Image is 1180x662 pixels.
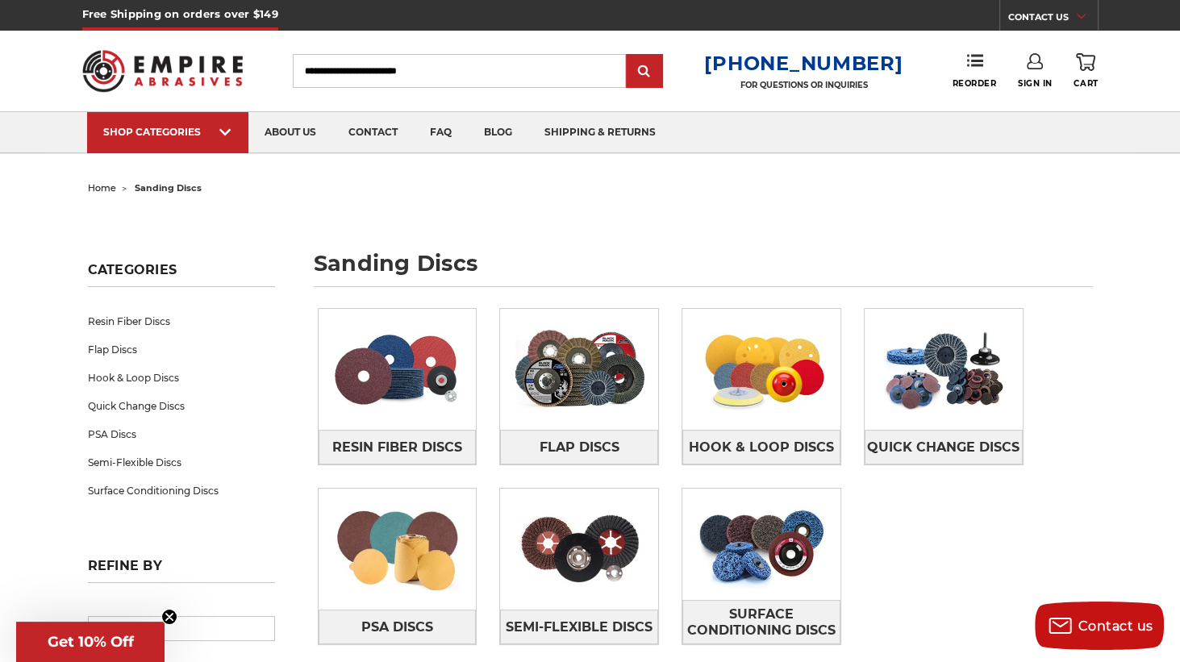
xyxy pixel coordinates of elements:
a: Hook & Loop Discs [88,364,275,392]
button: Contact us [1035,602,1164,650]
span: Reorder [952,78,996,89]
a: Flap Discs [88,335,275,364]
h1: sanding discs [314,252,1093,287]
a: Surface Conditioning Discs [88,477,275,505]
a: Surface Conditioning Discs [682,600,840,644]
a: about us [248,112,332,153]
a: PSA Discs [88,420,275,448]
button: Close teaser [161,609,177,625]
img: Hook & Loop Discs [682,314,840,425]
a: Reorder [952,53,996,88]
a: contact [332,112,414,153]
span: Resin Fiber Discs [332,434,462,461]
a: Resin Fiber Discs [88,307,275,335]
span: Sign In [1018,78,1053,89]
a: Resin Fiber Discs [319,430,477,464]
span: Get 10% Off [48,633,134,651]
img: PSA Discs [319,493,477,605]
img: Quick Change Discs [865,314,1023,425]
a: CONTACT US [1008,8,1098,31]
a: Quick Change Discs [88,392,275,420]
a: shipping & returns [528,112,672,153]
span: Contact us [1078,618,1153,634]
a: home [88,182,116,194]
h5: Categories [88,262,275,287]
img: Empire Abrasives [82,40,244,102]
span: Cart [1074,78,1098,89]
a: Semi-Flexible Discs [500,610,658,644]
span: Surface Conditioning Discs [683,601,840,644]
span: Semi-Flexible Discs [506,614,653,641]
div: Get 10% OffClose teaser [16,622,165,662]
span: sanding discs [135,182,202,194]
a: Cart [1074,53,1098,89]
a: blog [468,112,528,153]
a: [PHONE_NUMBER] [704,52,903,75]
img: Resin Fiber Discs [319,314,477,425]
a: Hook & Loop Discs [682,430,840,464]
img: Surface Conditioning Discs [682,489,840,600]
div: SHOP CATEGORIES [103,126,232,138]
h5: Refine by [88,558,275,583]
span: Hook & Loop Discs [689,434,834,461]
p: FOR QUESTIONS OR INQUIRIES [704,80,903,90]
a: faq [414,112,468,153]
img: Flap Discs [500,314,658,425]
span: Flap Discs [540,434,619,461]
span: Quick Change Discs [867,434,1019,461]
a: Flap Discs [500,430,658,464]
img: Semi-Flexible Discs [500,493,658,605]
a: PSA Discs [319,610,477,644]
span: PSA Discs [361,614,433,641]
a: Semi-Flexible Discs [88,448,275,477]
a: Quick Change Discs [865,430,1023,464]
input: Submit [628,56,661,88]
